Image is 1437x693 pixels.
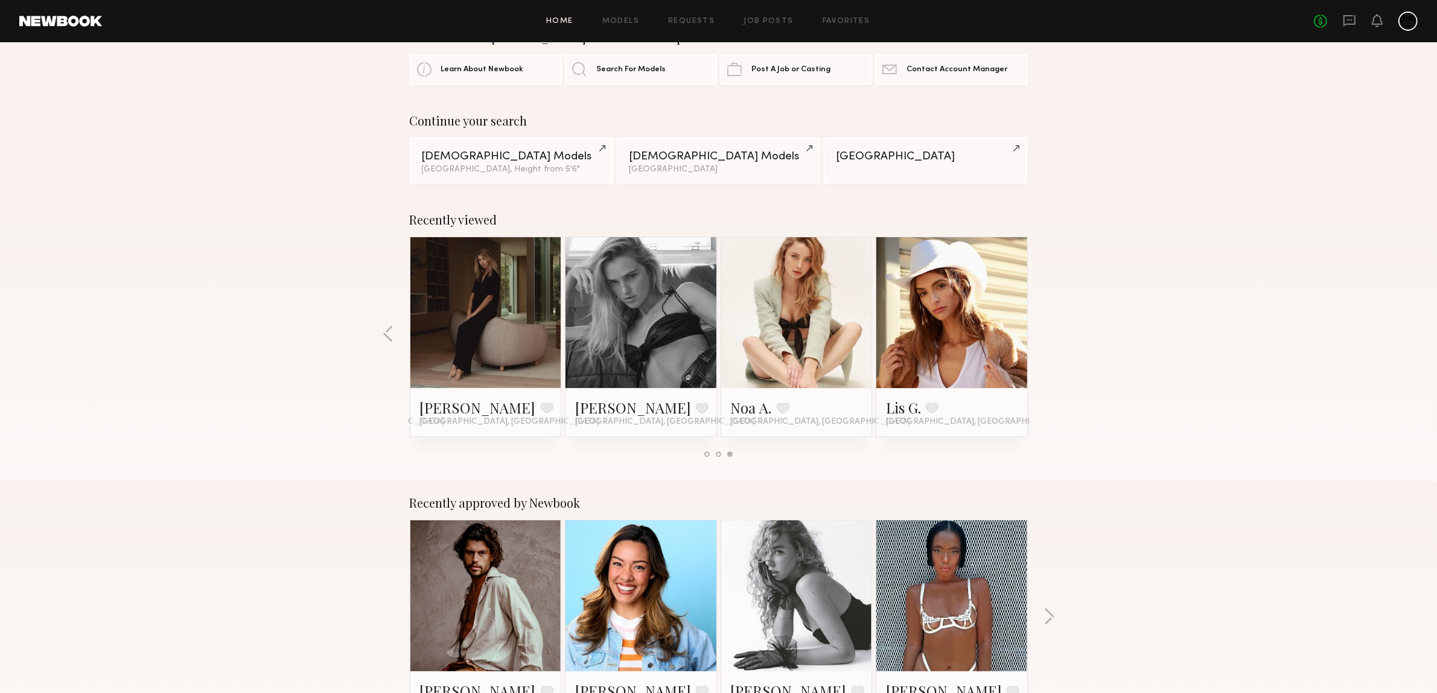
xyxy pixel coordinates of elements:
a: Learn About Newbook [410,54,562,85]
a: Models [602,18,639,25]
a: [PERSON_NAME] [575,398,691,417]
a: Contact Account Manager [875,54,1027,85]
span: [GEOGRAPHIC_DATA], [GEOGRAPHIC_DATA] [731,417,911,427]
div: Welcome back [PERSON_NAME]! How can we help? [410,30,1028,45]
span: Search For Models [596,66,666,74]
div: [GEOGRAPHIC_DATA], Height from 5'6" [422,165,601,174]
div: [GEOGRAPHIC_DATA] [629,165,808,174]
span: [GEOGRAPHIC_DATA], [GEOGRAPHIC_DATA] [420,417,600,427]
a: [DEMOGRAPHIC_DATA] Models[GEOGRAPHIC_DATA], Height from 5'6" [410,138,613,184]
a: Noa A. [731,398,772,417]
span: Learn About Newbook [441,66,524,74]
a: Post A Job or Casting [720,54,872,85]
div: Continue your search [410,113,1028,128]
a: [PERSON_NAME] [420,398,536,417]
a: Search For Models [565,54,717,85]
a: [GEOGRAPHIC_DATA] [824,138,1027,184]
a: Job Posts [744,18,794,25]
a: Lis G. [886,398,921,417]
span: Post A Job or Casting [751,66,830,74]
div: Recently viewed [410,212,1028,227]
div: Recently approved by Newbook [410,496,1028,510]
a: Home [546,18,573,25]
span: [GEOGRAPHIC_DATA], [GEOGRAPHIC_DATA] [575,417,755,427]
div: [DEMOGRAPHIC_DATA] Models [629,151,808,162]
div: [DEMOGRAPHIC_DATA] Models [422,151,601,162]
span: Contact Account Manager [906,66,1007,74]
a: [DEMOGRAPHIC_DATA] Models[GEOGRAPHIC_DATA] [617,138,820,184]
span: [GEOGRAPHIC_DATA], [GEOGRAPHIC_DATA] [886,417,1066,427]
div: [GEOGRAPHIC_DATA] [836,151,1015,162]
a: Favorites [823,18,870,25]
a: Requests [668,18,715,25]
